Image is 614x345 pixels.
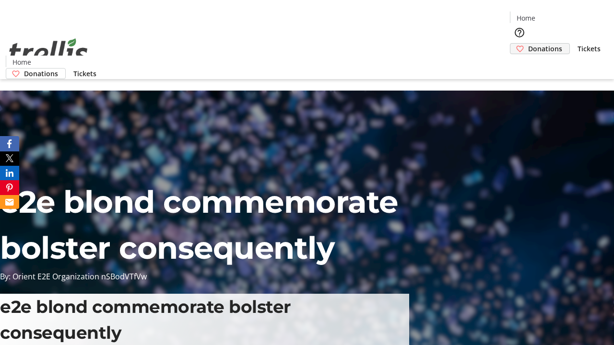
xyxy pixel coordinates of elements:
[578,44,601,54] span: Tickets
[510,54,529,73] button: Cart
[73,69,96,79] span: Tickets
[510,43,570,54] a: Donations
[12,57,31,67] span: Home
[24,69,58,79] span: Donations
[510,23,529,42] button: Help
[6,28,91,76] img: Orient E2E Organization nSBodVTfVw's Logo
[517,13,535,23] span: Home
[6,68,66,79] a: Donations
[6,57,37,67] a: Home
[66,69,104,79] a: Tickets
[510,13,541,23] a: Home
[528,44,562,54] span: Donations
[570,44,608,54] a: Tickets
